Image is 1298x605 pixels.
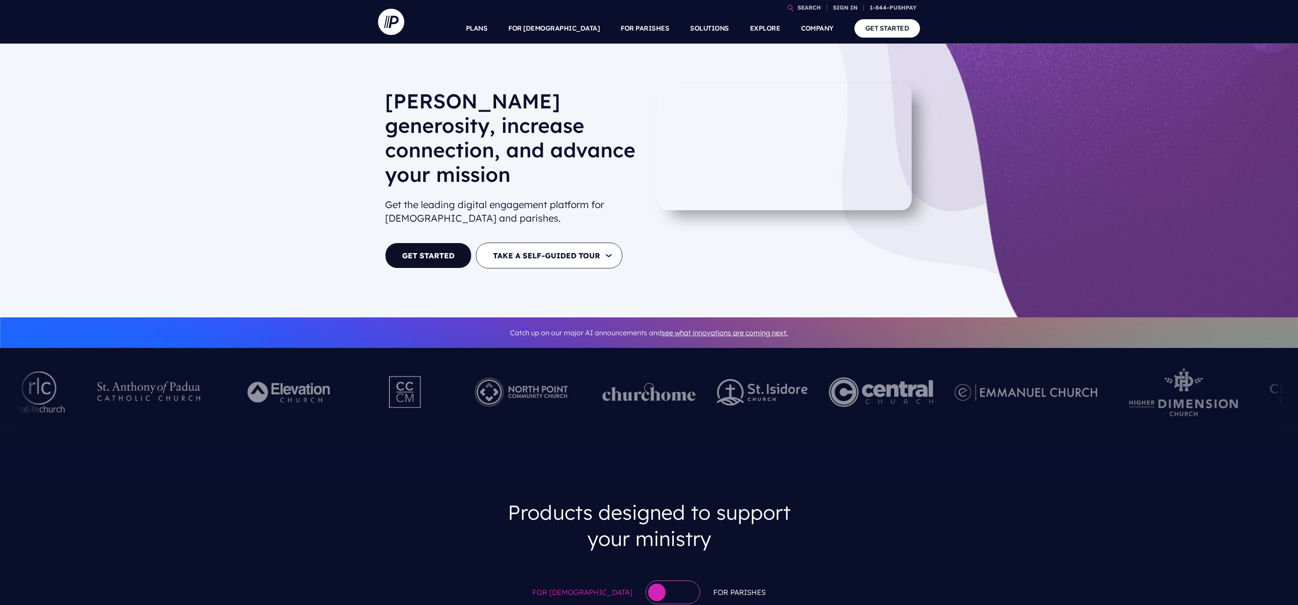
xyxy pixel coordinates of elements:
img: HD-logo-white-2 [1118,368,1249,416]
img: Pushpay_Logo__CCM [371,368,440,416]
p: Catch up on our major AI announcements and [385,323,913,343]
a: GET STARTED [385,243,472,268]
a: see what innovations are coming next. [662,328,788,337]
a: GET STARTED [854,19,920,37]
a: FOR [DEMOGRAPHIC_DATA] [508,13,600,44]
img: Pushpay_Logo__StAnthony [89,368,209,416]
span: For [DEMOGRAPHIC_DATA] [532,586,632,599]
img: Pushpay_Logo__NorthPoint [461,368,581,416]
a: EXPLORE [750,13,781,44]
img: Pushpay_Logo__Elevation [230,368,350,416]
img: pp_logos_3 [954,384,1097,401]
a: FOR PARISHES [621,13,669,44]
h1: [PERSON_NAME] generosity, increase connection, and advance your mission [385,89,642,194]
a: PLANS [466,13,488,44]
img: RLChurchpng-01 [12,368,68,416]
img: pp_logos_1 [602,383,696,401]
a: COMPANY [801,13,833,44]
span: For Parishes [713,586,766,599]
h3: Products designed to support your ministry [485,492,813,558]
h2: Get the leading digital engagement platform for [DEMOGRAPHIC_DATA] and parishes. [385,195,642,229]
img: Central Church Henderson NV [829,368,933,416]
a: SOLUTIONS [690,13,729,44]
button: TAKE A SELF-GUIDED TOUR [476,243,622,268]
img: pp_logos_2 [717,379,808,406]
